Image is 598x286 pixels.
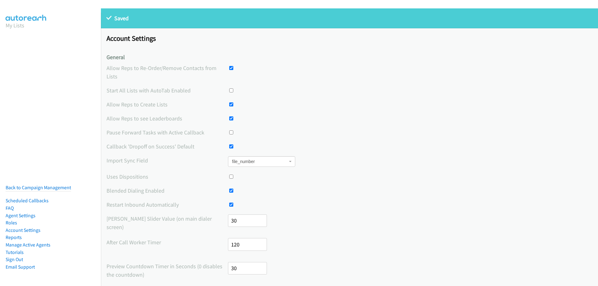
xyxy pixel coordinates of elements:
label: [PERSON_NAME] Slider Value (on main dialer screen) [107,214,228,231]
h1: Account Settings [107,34,592,43]
label: Pause Forward Tasks with Active Callback [107,128,228,137]
span: file_number [232,158,287,165]
h4: General [107,54,592,61]
label: Uses Dispositions [107,172,228,181]
label: Import Sync Field [107,156,228,165]
label: After Call Worker Timer [107,238,228,246]
label: Allow Reps to see Leaderboards [107,114,228,123]
p: Saved [107,14,592,22]
a: Manage Active Agents [6,242,50,248]
a: Roles [6,220,17,226]
a: Scheduled Callbacks [6,198,49,204]
a: Reports [6,234,22,240]
label: Allow Reps to Re-Order/Remove Contacts from Lists [107,64,228,81]
label: Preview Countdown Timer in Seconds (0 disables the countdown) [107,262,228,279]
a: Agent Settings [6,213,36,218]
a: Tutorials [6,249,24,255]
a: Account Settings [6,227,40,233]
a: My Lists [6,22,24,29]
label: Blended Dialing Enabled [107,186,228,195]
label: Restart Inbound Automatically [107,200,228,209]
label: Allow Reps to Create Lists [107,100,228,109]
a: Email Support [6,264,35,270]
span: file_number [228,156,295,167]
a: Sign Out [6,256,23,262]
label: Start All Lists with AutoTab Enabled [107,86,228,95]
a: Back to Campaign Management [6,185,71,190]
label: Callback 'Dropoff on Success' Default [107,142,228,151]
a: FAQ [6,205,14,211]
